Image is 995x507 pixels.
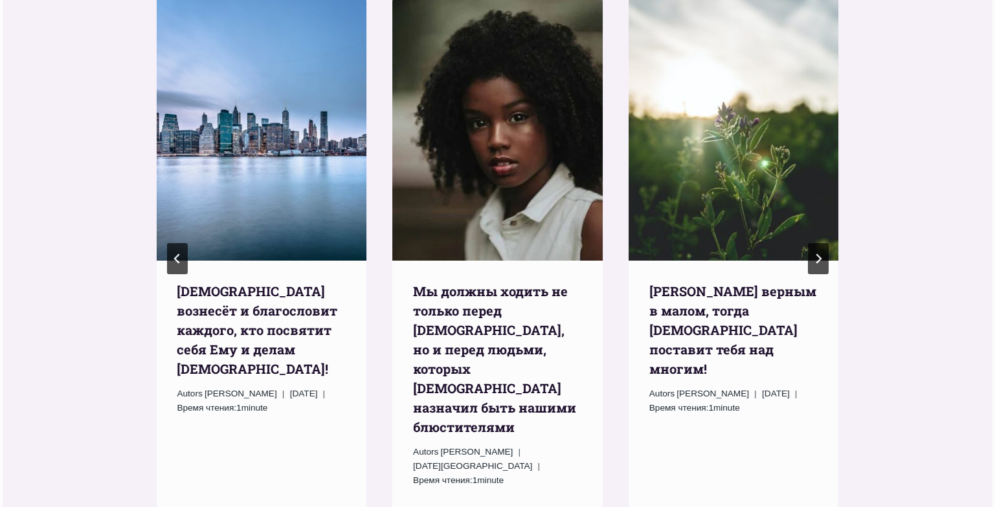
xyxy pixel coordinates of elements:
[762,387,790,401] time: [DATE]
[177,283,337,377] a: [DEMOGRAPHIC_DATA] вознесёт и благословит каждого, кто посвятит себя Ему и делам [DEMOGRAPHIC_DATA]!
[649,283,816,377] a: [PERSON_NAME] верным в малом, тогда [DEMOGRAPHIC_DATA] поставит тебя над многим!
[413,459,532,473] time: [DATE][GEOGRAPHIC_DATA]
[241,403,268,413] span: minute
[205,389,277,398] span: [PERSON_NAME]
[808,243,829,274] button: Следующий
[177,403,236,413] span: Время чтения:
[177,401,267,415] span: 1
[177,387,202,401] span: Autors
[413,283,576,435] a: Mы должны ходить не только перед [DEMOGRAPHIC_DATA], но и перед людьми, которых [DEMOGRAPHIC_DATA...
[167,243,188,274] button: Go to last slide
[413,473,504,488] span: 1
[713,403,740,413] span: minute
[676,389,749,398] span: [PERSON_NAME]
[649,403,709,413] span: Время чтения:
[413,445,438,459] span: Autors
[441,447,513,457] span: [PERSON_NAME]
[649,387,675,401] span: Autors
[290,387,318,401] time: [DATE]
[649,401,740,415] span: 1
[477,475,504,485] span: minute
[413,475,473,485] span: Время чтения:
